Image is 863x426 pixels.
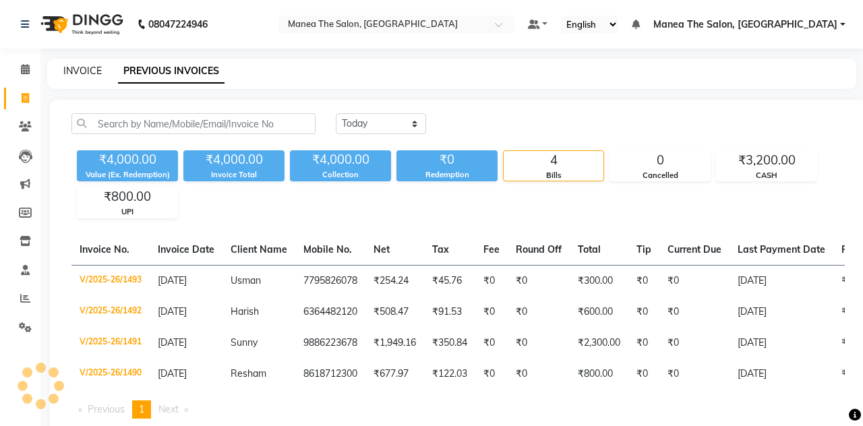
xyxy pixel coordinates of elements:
[295,359,365,390] td: 8618712300
[483,243,500,255] span: Fee
[183,150,285,169] div: ₹4,000.00
[148,5,208,43] b: 08047224946
[396,150,498,169] div: ₹0
[628,297,659,328] td: ₹0
[295,328,365,359] td: 9886223678
[303,243,352,255] span: Mobile No.
[71,359,150,390] td: V/2025-26/1490
[88,403,125,415] span: Previous
[183,169,285,181] div: Invoice Total
[730,328,833,359] td: [DATE]
[516,243,562,255] span: Round Off
[365,265,424,297] td: ₹254.24
[570,328,628,359] td: ₹2,300.00
[432,243,449,255] span: Tax
[63,65,102,77] a: INVOICE
[231,305,259,317] span: Harish
[365,328,424,359] td: ₹1,949.16
[139,403,144,415] span: 1
[424,359,475,390] td: ₹122.03
[71,328,150,359] td: V/2025-26/1491
[610,170,710,181] div: Cancelled
[158,403,179,415] span: Next
[610,151,710,170] div: 0
[396,169,498,181] div: Redemption
[424,328,475,359] td: ₹350.84
[158,243,214,255] span: Invoice Date
[231,243,287,255] span: Client Name
[365,359,424,390] td: ₹677.97
[578,243,601,255] span: Total
[77,150,178,169] div: ₹4,000.00
[71,113,316,134] input: Search by Name/Mobile/Email/Invoice No
[295,297,365,328] td: 6364482120
[508,265,570,297] td: ₹0
[231,274,261,286] span: Usman
[730,297,833,328] td: [DATE]
[34,5,127,43] img: logo
[71,297,150,328] td: V/2025-26/1492
[667,243,721,255] span: Current Due
[231,336,258,348] span: Sunny
[508,359,570,390] td: ₹0
[628,265,659,297] td: ₹0
[475,359,508,390] td: ₹0
[80,243,129,255] span: Invoice No.
[77,169,178,181] div: Value (Ex. Redemption)
[730,265,833,297] td: [DATE]
[475,265,508,297] td: ₹0
[158,336,187,348] span: [DATE]
[365,297,424,328] td: ₹508.47
[628,359,659,390] td: ₹0
[570,265,628,297] td: ₹300.00
[504,170,603,181] div: Bills
[290,150,391,169] div: ₹4,000.00
[570,297,628,328] td: ₹600.00
[570,359,628,390] td: ₹800.00
[730,359,833,390] td: [DATE]
[71,265,150,297] td: V/2025-26/1493
[508,297,570,328] td: ₹0
[717,170,816,181] div: CASH
[659,265,730,297] td: ₹0
[78,187,177,206] div: ₹800.00
[290,169,391,181] div: Collection
[738,243,825,255] span: Last Payment Date
[636,243,651,255] span: Tip
[653,18,837,32] span: Manea The Salon, [GEOGRAPHIC_DATA]
[504,151,603,170] div: 4
[659,328,730,359] td: ₹0
[717,151,816,170] div: ₹3,200.00
[628,328,659,359] td: ₹0
[508,328,570,359] td: ₹0
[158,274,187,286] span: [DATE]
[78,206,177,218] div: UPI
[71,400,845,419] nav: Pagination
[158,367,187,379] span: [DATE]
[424,265,475,297] td: ₹45.76
[295,265,365,297] td: 7795826078
[659,297,730,328] td: ₹0
[231,367,266,379] span: Resham
[475,297,508,328] td: ₹0
[475,328,508,359] td: ₹0
[659,359,730,390] td: ₹0
[374,243,390,255] span: Net
[424,297,475,328] td: ₹91.53
[158,305,187,317] span: [DATE]
[118,59,225,84] a: PREVIOUS INVOICES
